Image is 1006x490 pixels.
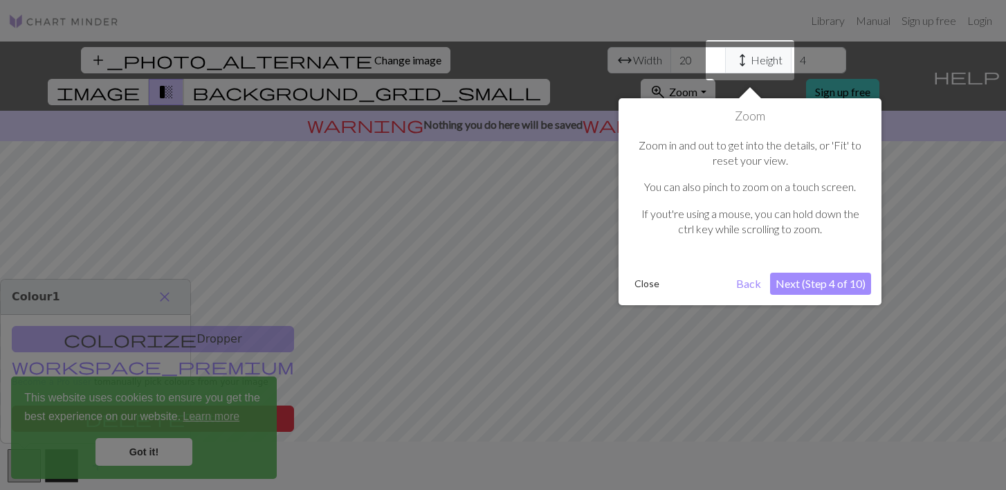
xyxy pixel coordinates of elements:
p: If yout're using a mouse, you can hold down the ctrl key while scrolling to zoom. [636,206,864,237]
button: Back [731,273,767,295]
button: Next (Step 4 of 10) [770,273,871,295]
h1: Zoom [629,109,871,124]
div: Zoom [619,98,881,305]
p: You can also pinch to zoom on a touch screen. [636,179,864,194]
button: Close [629,273,665,294]
p: Zoom in and out to get into the details, or 'Fit' to reset your view. [636,138,864,169]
